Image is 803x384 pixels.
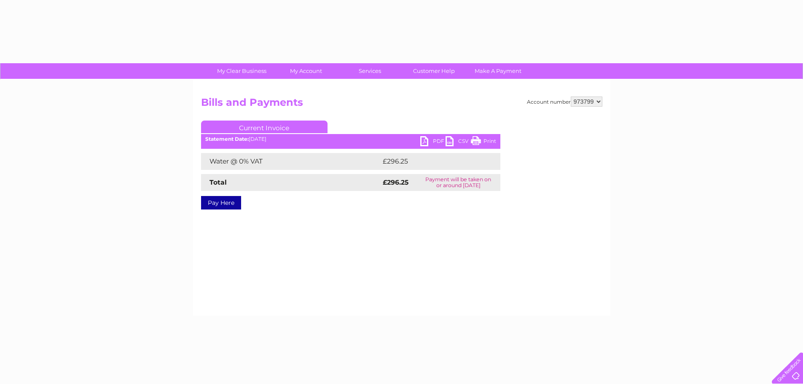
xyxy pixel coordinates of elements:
[381,153,486,170] td: £296.25
[201,153,381,170] td: Water @ 0% VAT
[201,196,241,209] a: Pay Here
[420,136,446,148] a: PDF
[207,63,277,79] a: My Clear Business
[383,178,408,186] strong: £296.25
[201,97,602,113] h2: Bills and Payments
[335,63,405,79] a: Services
[205,136,249,142] b: Statement Date:
[416,174,500,191] td: Payment will be taken on or around [DATE]
[201,121,328,133] a: Current Invoice
[271,63,341,79] a: My Account
[527,97,602,107] div: Account number
[209,178,227,186] strong: Total
[201,136,500,142] div: [DATE]
[399,63,469,79] a: Customer Help
[471,136,496,148] a: Print
[446,136,471,148] a: CSV
[463,63,533,79] a: Make A Payment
